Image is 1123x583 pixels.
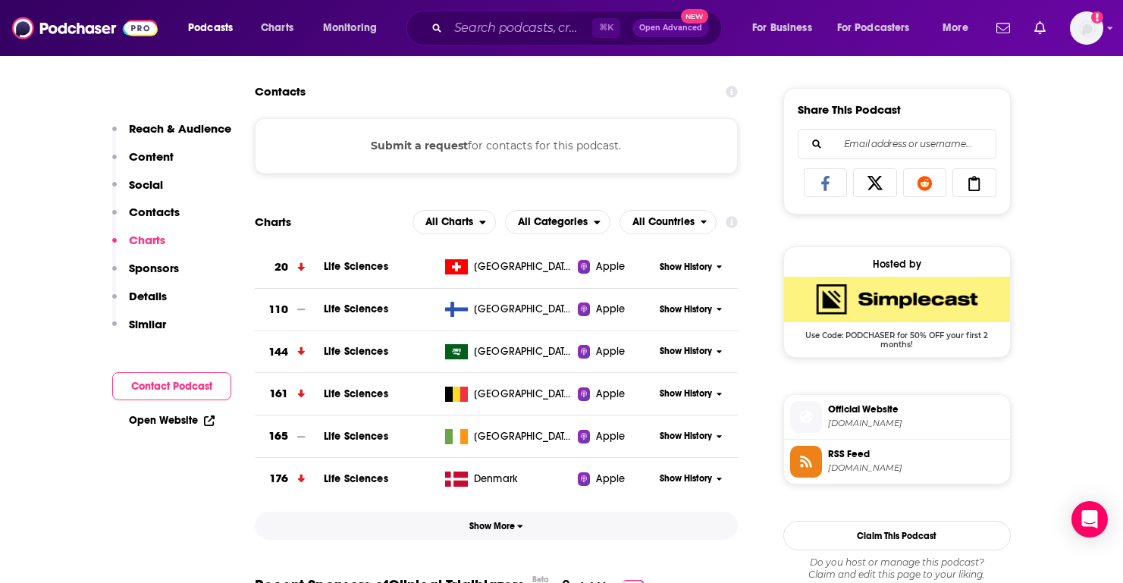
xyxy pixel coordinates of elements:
span: Show History [660,430,712,443]
span: Belgium [474,387,572,402]
a: [GEOGRAPHIC_DATA] [439,302,578,317]
button: open menu [505,210,610,234]
button: Social [112,177,163,205]
a: [GEOGRAPHIC_DATA] [439,387,578,402]
a: Life Sciences [324,472,388,485]
h2: Charts [255,215,291,229]
a: RSS Feed[DOMAIN_NAME] [790,446,1004,478]
a: Official Website[DOMAIN_NAME] [790,401,1004,433]
span: clinical-trialblazers.simplecast.com [828,418,1004,429]
span: Apple [596,387,625,402]
a: [GEOGRAPHIC_DATA] [439,344,578,359]
button: Content [112,149,174,177]
button: open menu [932,16,987,40]
span: All Categories [518,217,588,227]
button: open menu [177,16,253,40]
span: Ireland [474,429,572,444]
h3: 161 [269,385,288,403]
button: Claim This Podcast [783,521,1011,550]
a: Life Sciences [324,302,388,315]
a: Copy Link [952,168,996,197]
button: Reach & Audience [112,121,231,149]
span: Logged in as wondermedianetwork [1070,11,1103,45]
a: Charts [251,16,303,40]
span: Show History [660,387,712,400]
p: Sponsors [129,261,179,275]
a: SimpleCast Deal: Use Code: PODCHASER for 50% OFF your first 2 months! [784,277,1010,348]
h2: Categories [505,210,610,234]
a: 144 [255,331,324,373]
span: feeds.simplecast.com [828,462,1004,474]
a: Apple [578,302,654,317]
h2: Countries [620,210,717,234]
p: Reach & Audience [129,121,231,136]
span: Show History [660,261,712,274]
a: Life Sciences [324,430,388,443]
a: Apple [578,259,654,274]
button: Charts [112,233,165,261]
a: 165 [255,415,324,457]
a: Life Sciences [324,260,388,273]
button: Show History [654,261,727,274]
p: Similar [129,317,166,331]
span: Official Website [828,403,1004,416]
a: 176 [255,458,324,500]
a: 20 [255,246,324,288]
span: Monitoring [323,17,377,39]
button: open menu [620,210,717,234]
span: Apple [596,302,625,317]
p: Charts [129,233,165,247]
span: Apple [596,472,625,487]
span: Do you host or manage this podcast? [783,556,1011,569]
span: Show More [469,521,523,531]
a: Show notifications dropdown [1028,15,1052,41]
span: Apple [596,344,625,359]
span: RSS Feed [828,447,1004,461]
span: Use Code: PODCHASER for 50% OFF your first 2 months! [784,322,1010,349]
span: Open Advanced [639,24,702,32]
a: [GEOGRAPHIC_DATA] [439,259,578,274]
div: Search podcasts, credits, & more... [421,11,736,45]
button: Sponsors [112,261,179,289]
a: Apple [578,344,654,359]
button: Show History [654,430,727,443]
h2: Platforms [412,210,496,234]
span: Charts [261,17,293,39]
div: for contacts for this podcast. [255,118,739,173]
p: Details [129,289,167,303]
h3: Share This Podcast [798,102,901,117]
button: Similar [112,317,166,345]
button: open menu [412,210,496,234]
span: All Countries [632,217,695,227]
a: 110 [255,289,324,331]
button: Show History [654,345,727,358]
button: Show History [654,303,727,316]
a: Life Sciences [324,345,388,358]
span: Apple [596,429,625,444]
span: Show History [660,303,712,316]
button: Submit a request [371,137,468,154]
input: Search podcasts, credits, & more... [448,16,592,40]
h2: Contacts [255,77,306,106]
button: open menu [312,16,397,40]
button: Show History [654,472,727,485]
span: For Podcasters [837,17,910,39]
span: All Charts [425,217,473,227]
h3: 110 [268,301,288,318]
img: User Profile [1070,11,1103,45]
input: Email address or username... [811,130,983,158]
a: [GEOGRAPHIC_DATA] [439,429,578,444]
button: Contact Podcast [112,372,231,400]
button: Contacts [112,205,180,233]
span: Apple [596,259,625,274]
div: Hosted by [784,258,1010,271]
span: For Business [752,17,812,39]
button: Show More [255,512,739,540]
a: Share on Facebook [804,168,848,197]
img: Podchaser - Follow, Share and Rate Podcasts [12,14,158,42]
span: New [681,9,708,24]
